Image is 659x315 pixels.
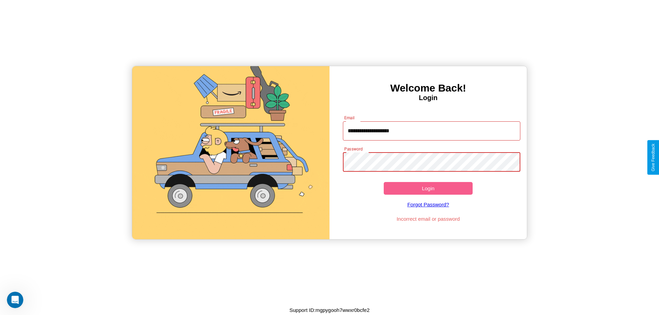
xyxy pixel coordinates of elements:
button: Login [384,182,473,195]
p: Incorrect email or password [339,214,517,223]
label: Email [344,115,355,121]
label: Password [344,146,362,152]
iframe: Intercom live chat [7,292,23,308]
div: Give Feedback [651,144,656,171]
h3: Welcome Back! [329,82,527,94]
p: Support ID: mgpygooh7wwxr0bcfe2 [289,305,369,315]
h4: Login [329,94,527,102]
img: gif [132,66,329,239]
a: Forgot Password? [339,195,517,214]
